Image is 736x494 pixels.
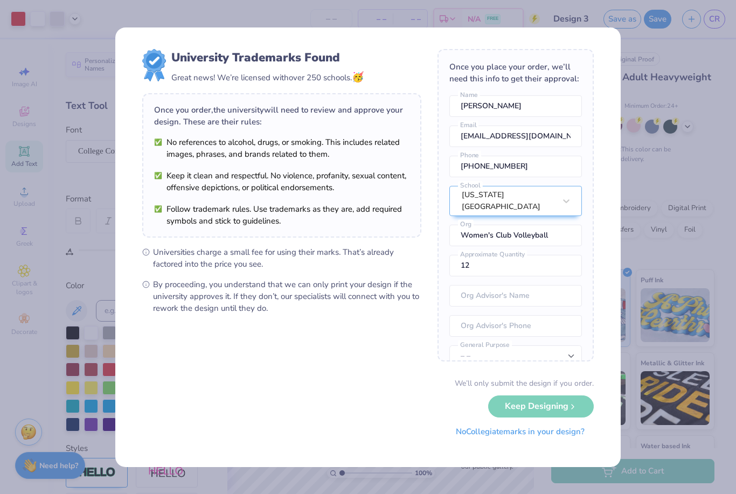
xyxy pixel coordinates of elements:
[449,95,582,117] input: Name
[352,71,364,84] span: 🥳
[462,189,556,213] div: [US_STATE][GEOGRAPHIC_DATA]
[449,255,582,276] input: Approximate Quantity
[154,170,409,193] li: Keep it clean and respectful. No violence, profanity, sexual content, offensive depictions, or po...
[171,70,364,85] div: Great news! We’re licensed with over 250 schools.
[449,126,582,147] input: Email
[171,49,364,66] div: University Trademarks Found
[142,49,166,81] img: license-marks-badge.png
[153,246,421,270] span: Universities charge a small fee for using their marks. That’s already factored into the price you...
[154,104,409,128] div: Once you order, the university will need to review and approve your design. These are their rules:
[449,156,582,177] input: Phone
[153,279,421,314] span: By proceeding, you understand that we can only print your design if the university approves it. I...
[447,421,594,443] button: NoCollegiatemarks in your design?
[455,378,594,389] div: We’ll only submit the design if you order.
[449,285,582,307] input: Org Advisor's Name
[154,136,409,160] li: No references to alcohol, drugs, or smoking. This includes related images, phrases, and brands re...
[154,203,409,227] li: Follow trademark rules. Use trademarks as they are, add required symbols and stick to guidelines.
[449,225,582,246] input: Org
[449,61,582,85] div: Once you place your order, we’ll need this info to get their approval:
[449,315,582,337] input: Org Advisor's Phone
